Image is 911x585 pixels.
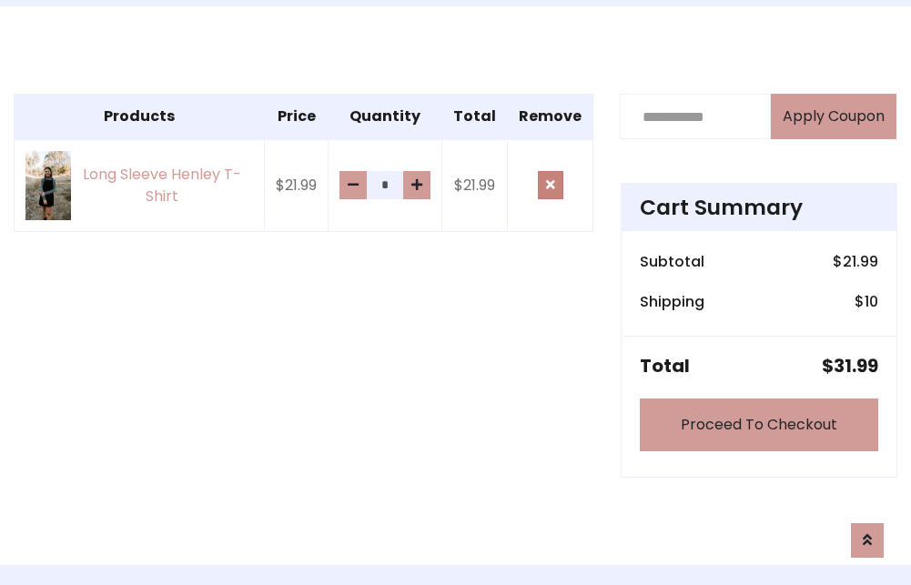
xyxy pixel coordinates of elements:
a: Proceed To Checkout [640,398,878,451]
td: $21.99 [442,139,508,231]
h5: Total [640,355,690,377]
h5: $ [822,355,878,377]
span: 31.99 [834,353,878,378]
th: Total [442,95,508,140]
th: Remove [508,95,593,140]
h6: $ [833,253,878,270]
th: Price [265,95,329,140]
button: Apply Coupon [771,94,896,139]
td: $21.99 [265,139,329,231]
span: 10 [865,291,878,312]
th: Quantity [329,95,442,140]
h4: Cart Summary [640,195,878,220]
h6: Subtotal [640,253,704,270]
span: 21.99 [843,251,878,272]
a: Long Sleeve Henley T-Shirt [25,151,253,219]
th: Products [15,95,265,140]
h6: $ [855,293,878,310]
h6: Shipping [640,293,704,310]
